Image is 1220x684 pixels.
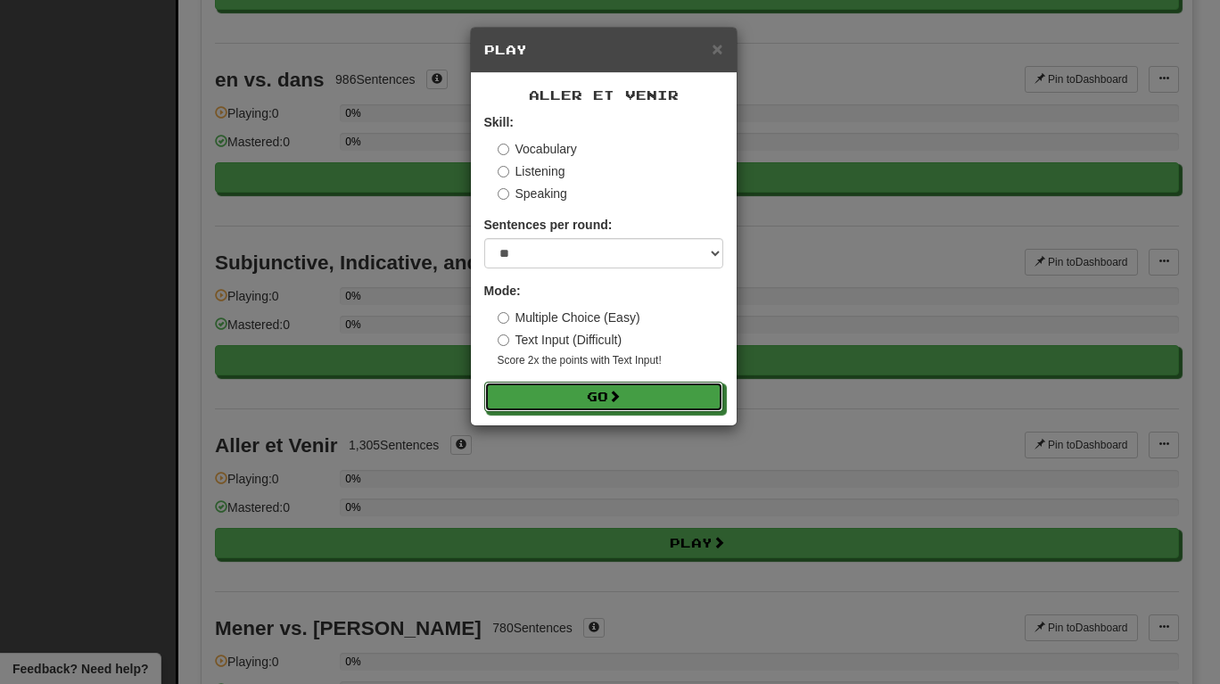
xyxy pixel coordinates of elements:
strong: Mode: [484,284,521,298]
label: Listening [498,162,565,180]
label: Text Input (Difficult) [498,331,622,349]
input: Vocabulary [498,144,509,155]
input: Listening [498,166,509,177]
button: Close [712,39,722,58]
small: Score 2x the points with Text Input ! [498,353,723,368]
label: Vocabulary [498,140,577,158]
label: Sentences per round: [484,216,613,234]
span: × [712,38,722,59]
button: Go [484,382,723,412]
span: Aller et Venir [529,87,679,103]
label: Multiple Choice (Easy) [498,309,640,326]
input: Multiple Choice (Easy) [498,312,509,324]
h5: Play [484,41,723,59]
label: Speaking [498,185,567,202]
input: Text Input (Difficult) [498,334,509,346]
strong: Skill: [484,115,514,129]
input: Speaking [498,188,509,200]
